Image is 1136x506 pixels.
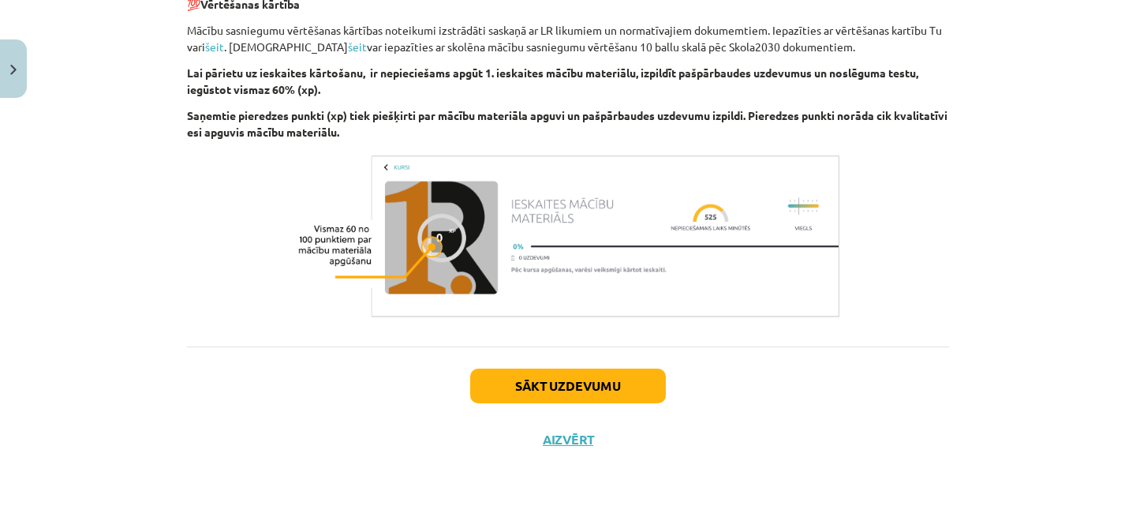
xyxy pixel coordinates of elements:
button: Aizvērt [538,432,598,448]
b: Lai pārietu uz ieskaites kārtošanu, ir nepieciešams apgūt 1. ieskaites mācību materiālu, izpildīt... [187,66,918,96]
b: Saņemtie pieredzes punkti (xp) tiek piešķirti par mācību materiāla apguvi un pašpārbaudes uzdevum... [187,108,947,139]
p: Mācību sasniegumu vērtēšanas kārtības noteikumi izstrādāti saskaņā ar LR likumiem un normatīvajie... [187,22,949,55]
img: icon-close-lesson-0947bae3869378f0d4975bcd49f059093ad1ed9edebbc8119c70593378902aed.svg [10,65,17,75]
a: šeit [348,39,367,54]
a: šeit [205,39,224,54]
button: Sākt uzdevumu [470,369,666,403]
